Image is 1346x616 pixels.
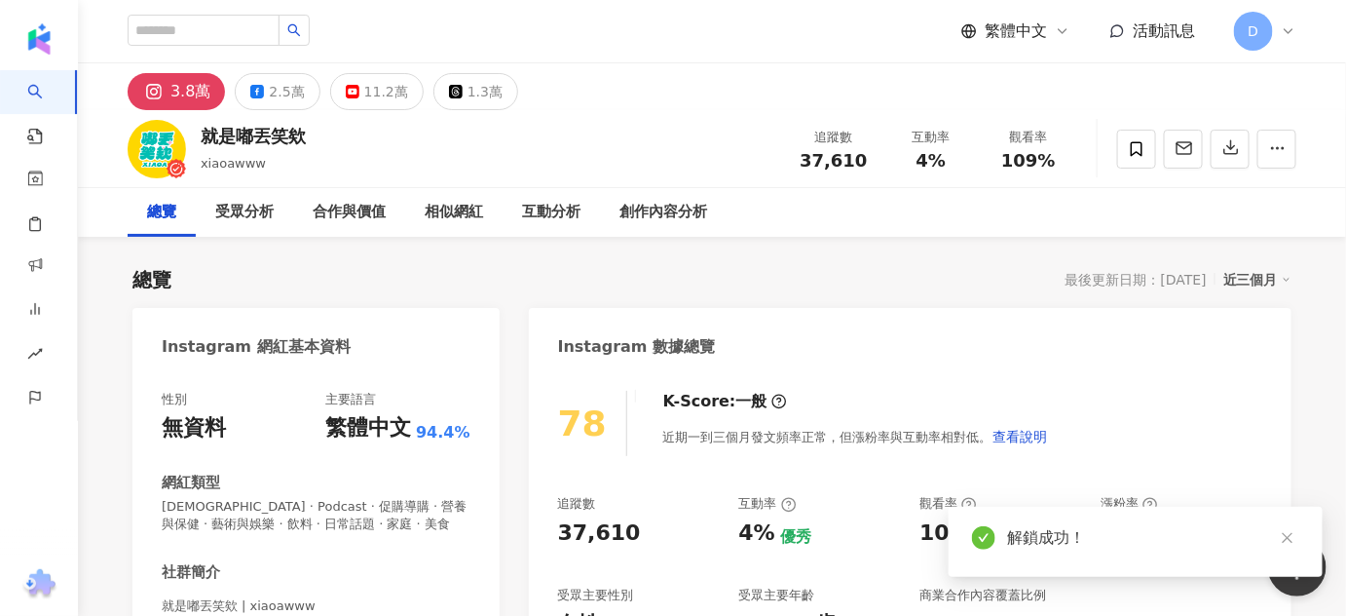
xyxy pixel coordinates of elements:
span: 94.4% [416,422,470,443]
a: search [27,70,66,146]
span: 109% [1001,151,1056,171]
div: 就是嘟丟笑欸 [201,124,306,148]
div: 受眾主要性別 [558,587,634,604]
img: KOL Avatar [128,120,186,178]
div: 合作與價值 [313,201,386,224]
button: 2.5萬 [235,73,319,110]
div: 受眾主要年齡 [738,587,814,604]
div: 追蹤數 [797,128,871,147]
div: 互動率 [894,128,968,147]
div: 37,610 [558,519,641,549]
div: 觀看率 [991,128,1066,147]
div: 無資料 [162,413,226,443]
div: 2.5萬 [269,78,304,105]
div: 11.2萬 [364,78,408,105]
div: Instagram 網紅基本資料 [162,336,351,358]
div: 總覽 [147,201,176,224]
span: xiaoawww [201,156,266,171]
div: 性別 [162,391,187,408]
div: 3.8萬 [170,78,210,105]
div: 繁體中文 [325,413,411,443]
span: 37,610 [800,150,867,171]
span: 就是嘟丟笑欸 | xiaoawww [162,597,470,615]
div: 相似網紅 [425,201,483,224]
img: logo icon [23,23,55,55]
span: 查看說明 [993,429,1048,444]
div: 近期一到三個月發文頻率正常，但漲粉率與互動率相對低。 [663,417,1049,456]
div: 解鎖成功！ [1007,526,1299,550]
div: 1.3萬 [467,78,503,105]
span: [DEMOGRAPHIC_DATA] · Podcast · 促購導購 · 營養與保健 · 藝術與娛樂 · 飲料 · 日常話題 · 家庭 · 美食 [162,498,470,533]
div: 109% [919,519,986,549]
button: 查看說明 [992,417,1049,456]
div: 總覽 [132,266,171,293]
button: 3.8萬 [128,73,225,110]
span: check-circle [972,526,995,550]
div: 受眾分析 [215,201,274,224]
div: 近三個月 [1223,267,1291,292]
button: 1.3萬 [433,73,518,110]
div: 主要語言 [325,391,376,408]
div: Instagram 數據總覽 [558,336,716,358]
div: 4% [738,519,774,549]
div: 社群簡介 [162,562,220,583]
div: 78 [558,404,607,443]
span: 繁體中文 [985,20,1047,42]
div: 互動率 [738,495,796,513]
span: close [1281,531,1294,545]
span: 活動訊息 [1133,21,1195,40]
div: 追蹤數 [558,495,596,513]
div: 漲粉率 [1101,495,1158,513]
div: 優秀 [780,526,811,548]
div: K-Score : [663,391,787,412]
span: 4% [916,151,947,171]
div: 網紅類型 [162,473,220,493]
div: 一般 [736,391,767,412]
button: 11.2萬 [330,73,424,110]
div: 商業合作內容覆蓋比例 [919,587,1046,604]
span: D [1249,20,1259,42]
div: 創作內容分析 [619,201,707,224]
span: search [287,23,301,37]
div: 最後更新日期：[DATE] [1066,272,1207,288]
img: chrome extension [20,569,58,600]
span: rise [27,334,43,378]
div: 觀看率 [919,495,977,513]
div: 互動分析 [522,201,580,224]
